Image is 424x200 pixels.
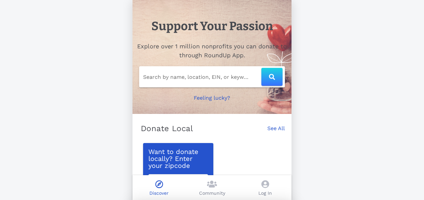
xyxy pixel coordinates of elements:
p: Community [199,190,225,197]
a: See All [267,125,285,139]
p: Want to donate locally? Enter your zipcode [148,148,208,169]
h1: Support Your Passion [151,17,273,35]
h2: Explore over 1 million nonprofits you can donate to through RoundUp App. [136,42,288,60]
p: Feeling lucky? [194,94,230,102]
p: Donate Local [141,123,193,134]
p: Discover [149,190,169,197]
p: Log In [258,190,272,197]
